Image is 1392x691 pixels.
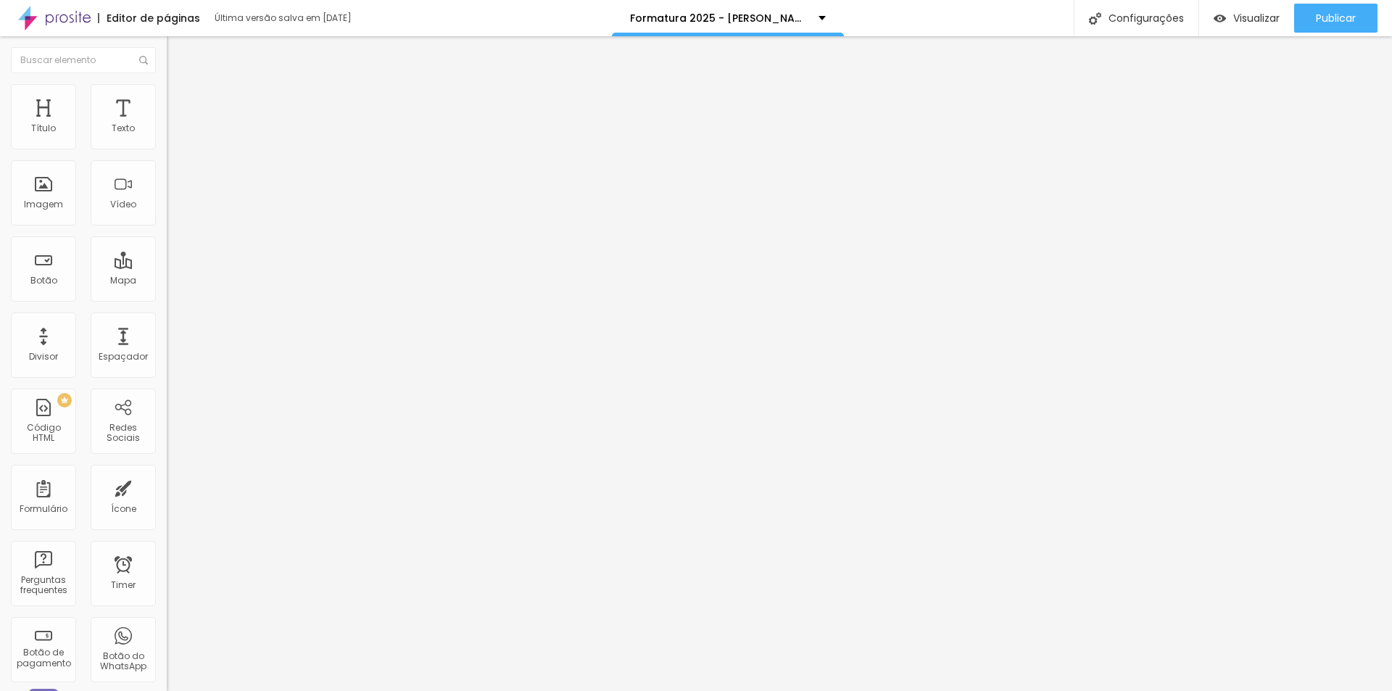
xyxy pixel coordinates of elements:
[1294,4,1377,33] button: Publicar
[30,276,57,286] div: Botão
[94,423,152,444] div: Redes Sociais
[99,352,148,362] div: Espaçador
[110,199,136,210] div: Vídeo
[14,647,72,669] div: Botão de pagamento
[20,504,67,514] div: Formulário
[630,13,808,23] p: Formatura 2025 - [PERSON_NAME]
[14,423,72,444] div: Código HTML
[111,580,136,590] div: Timer
[1214,12,1226,25] img: view-1.svg
[111,504,136,514] div: Ícone
[167,36,1392,691] iframe: Editor
[1199,4,1294,33] button: Visualizar
[14,575,72,596] div: Perguntas frequentes
[112,123,135,133] div: Texto
[11,47,156,73] input: Buscar elemento
[98,13,200,23] div: Editor de páginas
[29,352,58,362] div: Divisor
[139,56,148,65] img: Icone
[1089,12,1101,25] img: Icone
[31,123,56,133] div: Título
[1233,12,1280,24] span: Visualizar
[94,651,152,672] div: Botão do WhatsApp
[24,199,63,210] div: Imagem
[1316,12,1356,24] span: Publicar
[110,276,136,286] div: Mapa
[215,14,381,22] div: Última versão salva em [DATE]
